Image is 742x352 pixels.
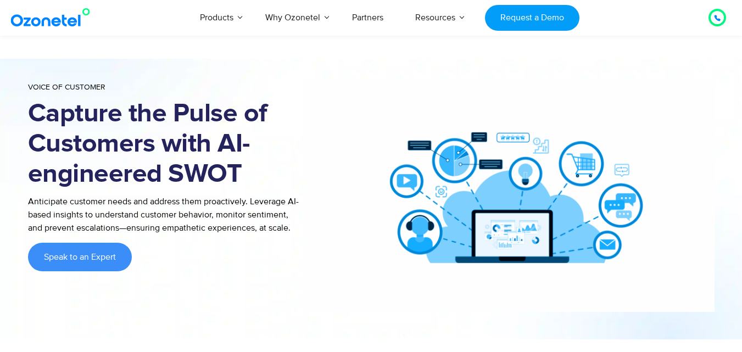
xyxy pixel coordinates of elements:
[44,253,116,261] span: Speak to an Expert
[28,195,303,234] p: Anticipate customer needs and address them proactively. Leverage AI-based insights to understand ...
[28,82,105,92] span: Voice of Customer
[28,99,303,189] h1: Capture the Pulse of Customers with AI-engineered SWOT
[28,243,132,271] a: Speak to an Expert
[485,5,579,31] a: Request a Demo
